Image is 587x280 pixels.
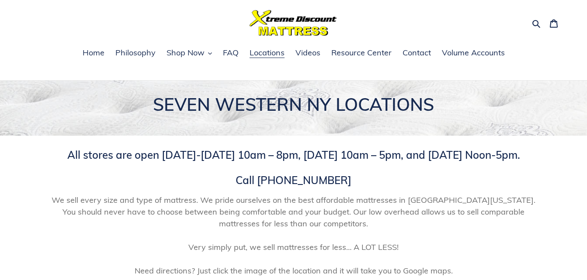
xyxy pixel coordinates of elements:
a: Locations [245,47,289,60]
span: Philosophy [115,48,156,58]
a: Philosophy [111,47,160,60]
span: Shop Now [167,48,205,58]
span: SEVEN WESTERN NY LOCATIONS [153,93,434,115]
span: Videos [295,48,320,58]
span: FAQ [223,48,239,58]
a: Volume Accounts [438,47,509,60]
span: Home [83,48,104,58]
a: FAQ [219,47,243,60]
img: Xtreme Discount Mattress [250,10,337,36]
a: Home [78,47,109,60]
span: Locations [250,48,285,58]
a: Contact [398,47,435,60]
a: Resource Center [327,47,396,60]
span: Contact [403,48,431,58]
span: We sell every size and type of mattress. We pride ourselves on the best affordable mattresses in ... [45,194,543,277]
span: Volume Accounts [442,48,505,58]
span: Resource Center [331,48,392,58]
a: Videos [291,47,325,60]
span: All stores are open [DATE]-[DATE] 10am – 8pm, [DATE] 10am – 5pm, and [DATE] Noon-5pm. Call [PHONE... [67,148,520,187]
button: Shop Now [162,47,216,60]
